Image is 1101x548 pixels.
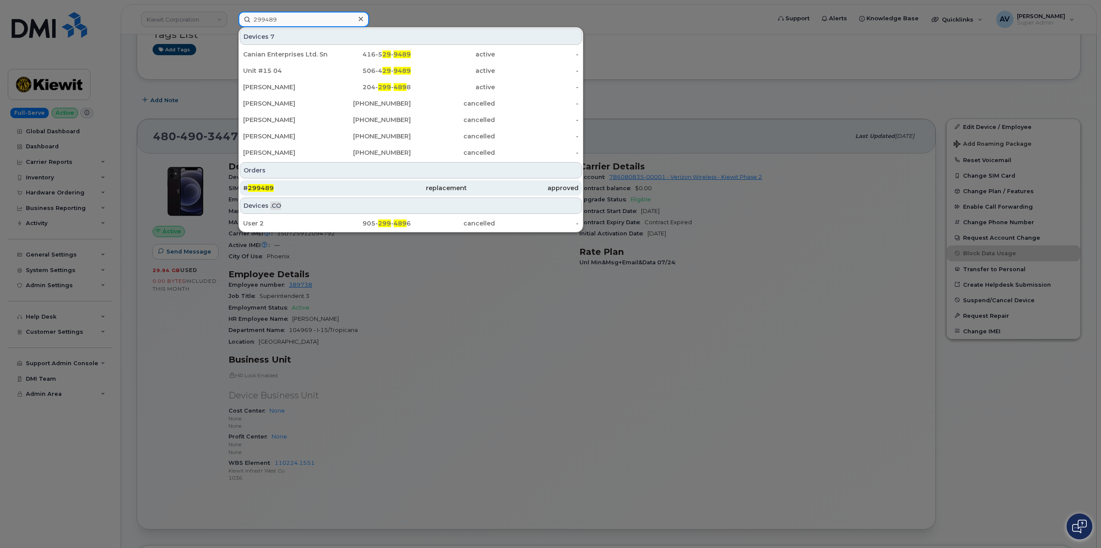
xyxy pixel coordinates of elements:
[240,63,582,78] a: Unit #15 04506-429-9489active-
[240,162,582,178] div: Orders
[411,116,495,124] div: cancelled
[495,66,579,75] div: -
[327,66,411,75] div: 506-4 -
[238,12,369,27] input: Find something...
[495,83,579,91] div: -
[394,50,411,58] span: 9489
[394,67,411,75] span: 9489
[243,184,355,192] div: #
[327,148,411,157] div: [PHONE_NUMBER]
[243,66,327,75] div: Unit #15 04
[243,219,327,228] div: User 2
[495,50,579,59] div: -
[248,184,274,192] span: 299489
[355,184,466,192] div: replacement
[327,116,411,124] div: [PHONE_NUMBER]
[495,148,579,157] div: -
[394,83,407,91] span: 489
[270,32,275,41] span: 7
[240,28,582,45] div: Devices
[240,216,582,231] a: User 2905-299-4896cancelled-
[495,99,579,108] div: -
[378,83,391,91] span: 299
[240,145,582,160] a: [PERSON_NAME][PHONE_NUMBER]cancelled-
[240,79,582,95] a: [PERSON_NAME]204-299-4898active-
[243,50,327,59] div: Canian Enterprises Ltd. Snow 75
[467,184,579,192] div: approved
[411,99,495,108] div: cancelled
[411,66,495,75] div: active
[240,112,582,128] a: [PERSON_NAME][PHONE_NUMBER]cancelled-
[327,83,411,91] div: 204- - 8
[243,148,327,157] div: [PERSON_NAME]
[243,132,327,141] div: [PERSON_NAME]
[495,132,579,141] div: -
[495,116,579,124] div: -
[411,219,495,228] div: cancelled
[1072,520,1087,533] img: Open chat
[240,96,582,111] a: [PERSON_NAME][PHONE_NUMBER]cancelled-
[327,219,411,228] div: 905- - 6
[382,67,391,75] span: 29
[243,99,327,108] div: [PERSON_NAME]
[240,128,582,144] a: [PERSON_NAME][PHONE_NUMBER]cancelled-
[327,50,411,59] div: 416-5 -
[411,148,495,157] div: cancelled
[382,50,391,58] span: 29
[327,132,411,141] div: [PHONE_NUMBER]
[495,219,579,228] div: -
[411,132,495,141] div: cancelled
[243,116,327,124] div: [PERSON_NAME]
[240,47,582,62] a: Canian Enterprises Ltd. Snow 75416-529-9489active-
[411,83,495,91] div: active
[240,180,582,196] a: #299489replacementapproved
[411,50,495,59] div: active
[243,83,327,91] div: [PERSON_NAME]
[270,201,281,210] span: .CO
[394,219,407,227] span: 489
[240,197,582,214] div: Devices
[378,219,391,227] span: 299
[327,99,411,108] div: [PHONE_NUMBER]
